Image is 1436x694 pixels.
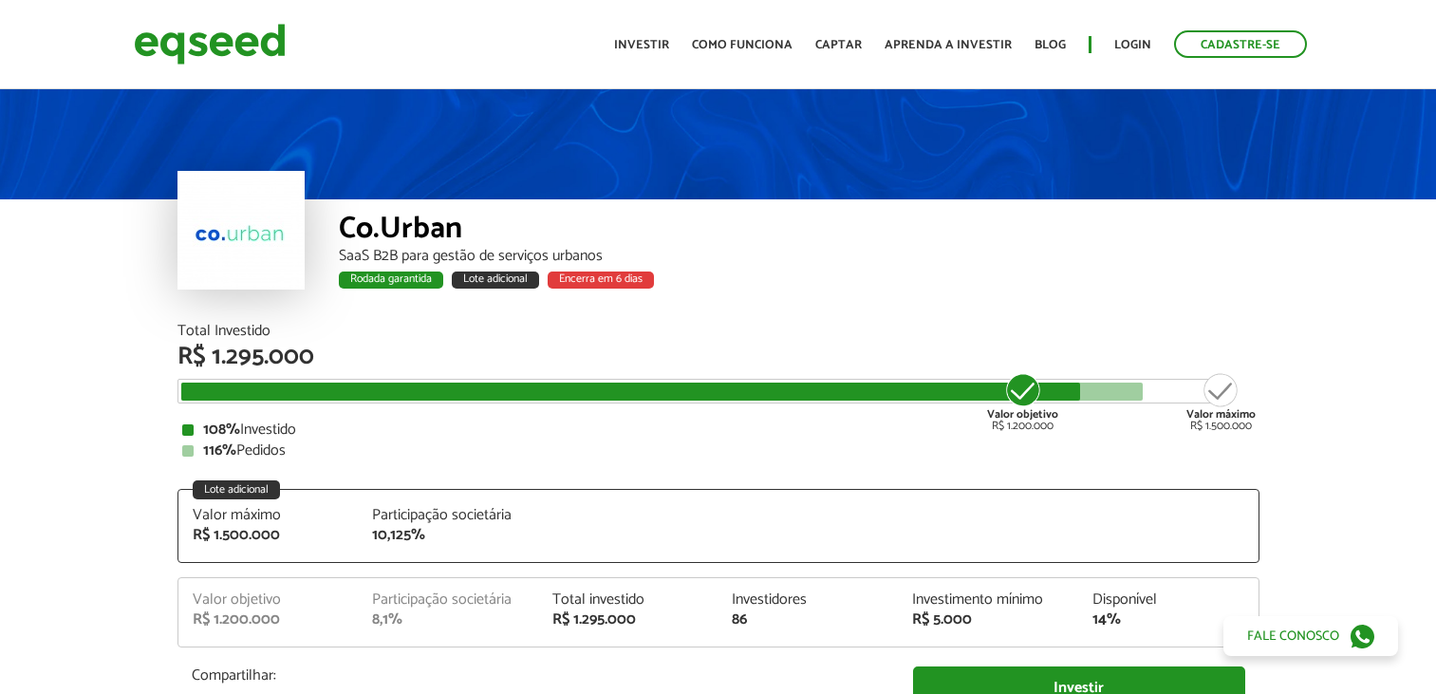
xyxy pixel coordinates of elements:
[1223,616,1398,656] a: Fale conosco
[193,592,345,608] div: Valor objetivo
[1092,612,1244,628] div: 14%
[614,39,669,51] a: Investir
[987,371,1058,432] div: R$ 1.200.000
[339,249,1259,264] div: SaaS B2B para gestão de serviços urbanos
[1114,39,1151,51] a: Login
[177,324,1259,339] div: Total Investido
[912,592,1064,608] div: Investimento mínimo
[182,422,1255,438] div: Investido
[193,480,280,499] div: Lote adicional
[134,19,286,69] img: EqSeed
[372,612,524,628] div: 8,1%
[1035,39,1066,51] a: Blog
[1174,30,1307,58] a: Cadastre-se
[182,443,1255,459] div: Pedidos
[193,612,345,628] div: R$ 1.200.000
[339,214,1259,249] div: Co.Urban
[548,272,654,289] div: Encerra em 6 dias
[1186,371,1256,432] div: R$ 1.500.000
[912,612,1064,628] div: R$ 5.000
[193,508,345,523] div: Valor máximo
[885,39,1012,51] a: Aprenda a investir
[692,39,793,51] a: Como funciona
[815,39,862,51] a: Captar
[552,592,704,608] div: Total investido
[1186,405,1256,423] strong: Valor máximo
[193,528,345,543] div: R$ 1.500.000
[452,272,539,289] div: Lote adicional
[1092,592,1244,608] div: Disponível
[372,592,524,608] div: Participação societária
[192,666,885,685] p: Compartilhar:
[372,528,524,543] div: 10,125%
[203,438,236,463] strong: 116%
[339,272,443,289] div: Rodada garantida
[987,405,1058,423] strong: Valor objetivo
[372,508,524,523] div: Participação societária
[732,612,884,628] div: 86
[203,417,240,442] strong: 108%
[177,345,1259,369] div: R$ 1.295.000
[732,592,884,608] div: Investidores
[552,612,704,628] div: R$ 1.295.000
